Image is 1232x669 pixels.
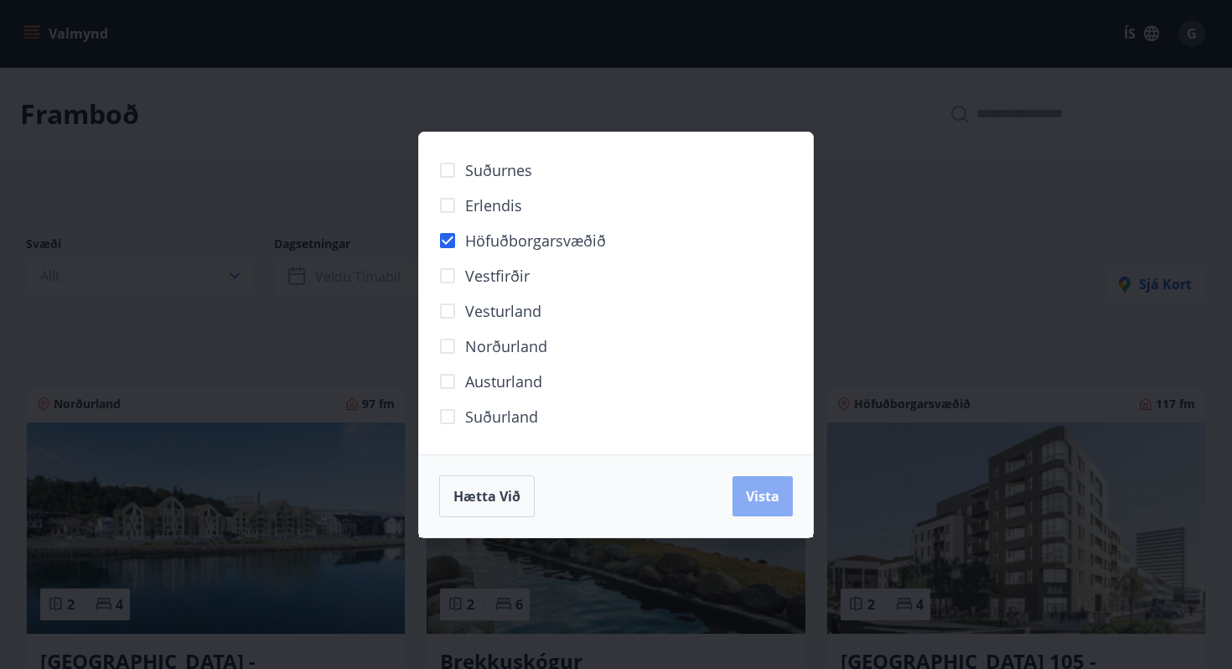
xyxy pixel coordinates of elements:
[465,230,606,252] span: Höfuðborgarsvæðið
[439,475,535,517] button: Hætta við
[465,371,542,392] span: Austurland
[465,265,530,287] span: Vestfirðir
[465,194,522,216] span: Erlendis
[453,487,520,506] span: Hætta við
[465,300,541,322] span: Vesturland
[465,406,538,428] span: Suðurland
[465,335,547,357] span: Norðurland
[732,476,793,516] button: Vista
[746,487,779,506] span: Vista
[465,159,532,181] span: Suðurnes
